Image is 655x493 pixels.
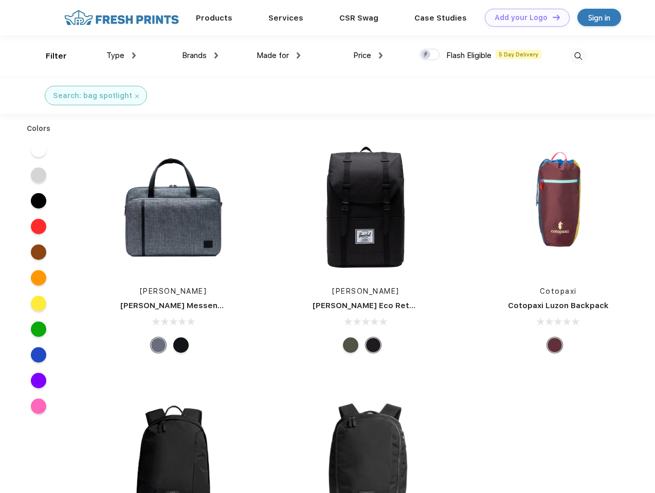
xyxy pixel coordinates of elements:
a: [PERSON_NAME] [332,287,399,295]
div: Add your Logo [495,13,548,22]
div: Black [366,337,381,353]
span: 5 Day Delivery [496,50,541,59]
img: dropdown.png [297,52,300,59]
img: filter_cancel.svg [135,94,139,98]
div: Sign in [588,12,610,24]
div: Raven Crosshatch [151,337,166,353]
a: [PERSON_NAME] Messenger [120,301,231,310]
span: Brands [182,51,207,60]
img: func=resize&h=266 [490,139,627,276]
div: Surprise [547,337,562,353]
div: Search: bag spotlight [53,90,132,101]
img: dropdown.png [379,52,383,59]
img: DT [553,14,560,20]
a: Products [196,13,232,23]
span: Type [106,51,124,60]
a: Sign in [577,9,621,26]
img: dropdown.png [132,52,136,59]
img: func=resize&h=266 [297,139,434,276]
a: Cotopaxi Luzon Backpack [508,301,609,310]
img: func=resize&h=266 [105,139,242,276]
span: Price [353,51,371,60]
div: Filter [46,50,67,62]
div: Black [173,337,189,353]
img: desktop_search.svg [570,48,587,65]
a: [PERSON_NAME] [140,287,207,295]
span: Flash Eligible [446,51,492,60]
span: Made for [257,51,289,60]
div: Colors [19,123,59,134]
a: Cotopaxi [540,287,577,295]
div: Forest [343,337,358,353]
img: fo%20logo%202.webp [61,9,182,27]
a: [PERSON_NAME] Eco Retreat 15" Computer Backpack [313,301,523,310]
img: dropdown.png [214,52,218,59]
